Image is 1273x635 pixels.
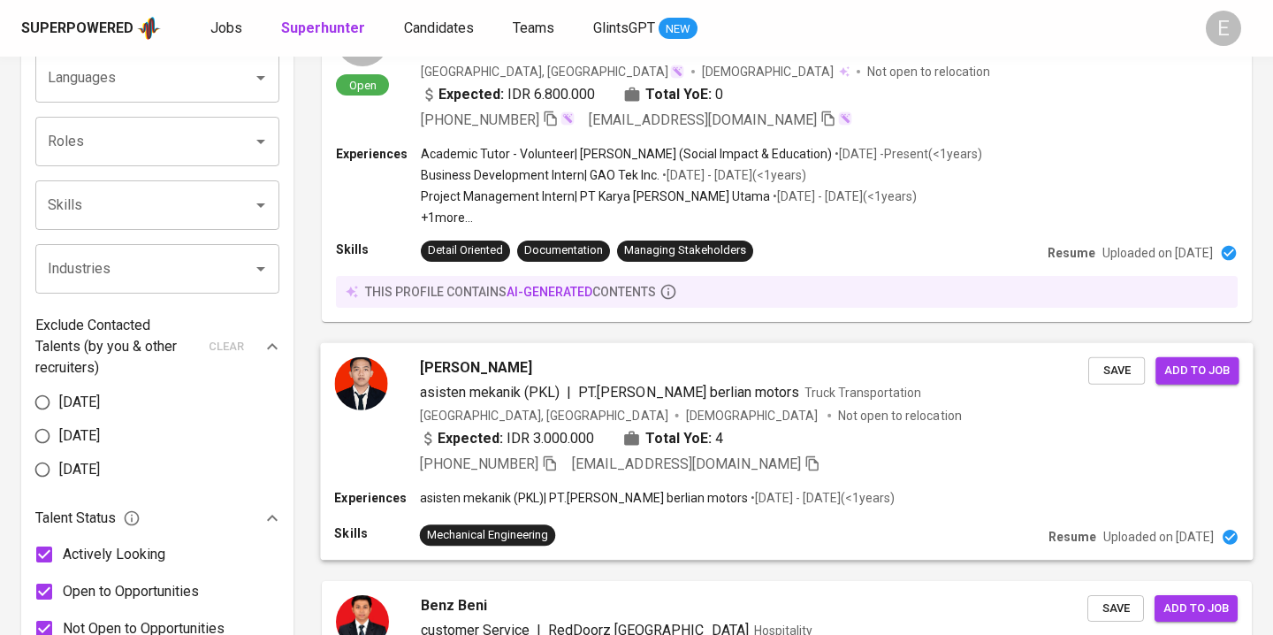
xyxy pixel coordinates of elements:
[838,407,961,425] p: Not open to relocation
[748,489,895,507] p: • [DATE] - [DATE] ( <1 years )
[804,385,921,399] span: Truck Transportation
[524,242,603,259] div: Documentation
[420,455,538,472] span: [PHONE_NUMBER]
[1087,595,1144,623] button: Save
[1155,595,1238,623] button: Add to job
[1048,244,1095,262] p: Resume
[1206,11,1241,46] div: E
[593,18,697,40] a: GlintsGPT NEW
[867,63,990,80] p: Not open to relocation
[560,111,575,126] img: magic_wand.svg
[210,18,246,40] a: Jobs
[715,84,723,105] span: 0
[578,383,799,400] span: PT.[PERSON_NAME] berlian motors
[59,392,100,413] span: [DATE]
[421,209,982,226] p: +1 more ...
[35,315,279,379] div: Exclude Contacted Talents (by you & other recruiters)clear
[507,285,592,299] span: AI-generated
[322,343,1252,560] a: [PERSON_NAME]asisten mekanik (PKL)|PT.[PERSON_NAME] berlian motorsTruck Transportation[GEOGRAPHIC...
[421,166,659,184] p: Business Development Intern | GAO Tek Inc.
[336,241,421,258] p: Skills
[427,527,548,544] div: Mechanical Engineering
[1102,244,1213,262] p: Uploaded on [DATE]
[1103,528,1214,546] p: Uploaded on [DATE]
[59,425,100,447] span: [DATE]
[1088,356,1145,384] button: Save
[248,129,273,154] button: Open
[838,111,852,126] img: magic_wand.svg
[21,19,133,39] div: Superpowered
[420,383,560,400] span: asisten mekanik (PKL)
[365,283,656,301] p: this profile contains contents
[1048,528,1096,546] p: Resume
[342,78,384,93] span: Open
[624,242,746,259] div: Managing Stakeholders
[248,65,273,90] button: Open
[659,166,806,184] p: • [DATE] - [DATE] ( <1 years )
[593,19,655,36] span: GlintsGPT
[1163,599,1229,619] span: Add to job
[21,15,161,42] a: Superpoweredapp logo
[420,428,595,449] div: IDR 3.000.000
[589,111,817,128] span: [EMAIL_ADDRESS][DOMAIN_NAME]
[210,19,242,36] span: Jobs
[421,63,684,80] div: [GEOGRAPHIC_DATA], [GEOGRAPHIC_DATA]
[1096,599,1135,619] span: Save
[1155,356,1239,384] button: Add to job
[1164,360,1230,380] span: Add to job
[63,581,199,602] span: Open to Opportunities
[567,381,571,402] span: |
[770,187,917,205] p: • [DATE] - [DATE] ( <1 years )
[35,501,279,536] div: Talent Status
[645,84,712,105] b: Total YoE:
[421,595,487,616] span: Benz Beni
[404,19,474,36] span: Candidates
[513,18,558,40] a: Teams
[420,356,532,378] span: [PERSON_NAME]
[645,428,712,449] b: Total YoE:
[428,242,503,259] div: Detail Oriented
[438,428,503,449] b: Expected:
[421,84,595,105] div: IDR 6.800.000
[281,19,365,36] b: Superhunter
[334,489,419,507] p: Experiences
[248,256,273,281] button: Open
[832,145,982,163] p: • [DATE] - Present ( <1 years )
[421,145,832,163] p: Academic Tutor - Volunteer | [PERSON_NAME] (Social Impact & Education)
[420,489,748,507] p: asisten mekanik (PKL) | PT.[PERSON_NAME] berlian motors
[421,111,539,128] span: [PHONE_NUMBER]
[336,145,421,163] p: Experiences
[404,18,477,40] a: Candidates
[702,63,836,80] span: [DEMOGRAPHIC_DATA]
[137,15,161,42] img: app logo
[35,508,141,529] span: Talent Status
[686,407,820,425] span: [DEMOGRAPHIC_DATA]
[715,428,723,449] span: 4
[670,65,684,79] img: magic_wand.svg
[1097,360,1136,380] span: Save
[572,455,801,472] span: [EMAIL_ADDRESS][DOMAIN_NAME]
[438,84,504,105] b: Expected:
[281,18,369,40] a: Superhunter
[334,356,387,409] img: ca5770b16698ac42b8af23bc81be5785.jpg
[334,524,419,542] p: Skills
[35,315,198,379] p: Exclude Contacted Talents (by you & other recruiters)
[420,407,668,425] div: [GEOGRAPHIC_DATA], [GEOGRAPHIC_DATA]
[513,19,554,36] span: Teams
[659,20,697,38] span: NEW
[59,459,100,480] span: [DATE]
[63,544,165,565] span: Actively Looking
[421,187,770,205] p: Project Management Intern | PT Karya [PERSON_NAME] Utama
[248,193,273,218] button: Open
